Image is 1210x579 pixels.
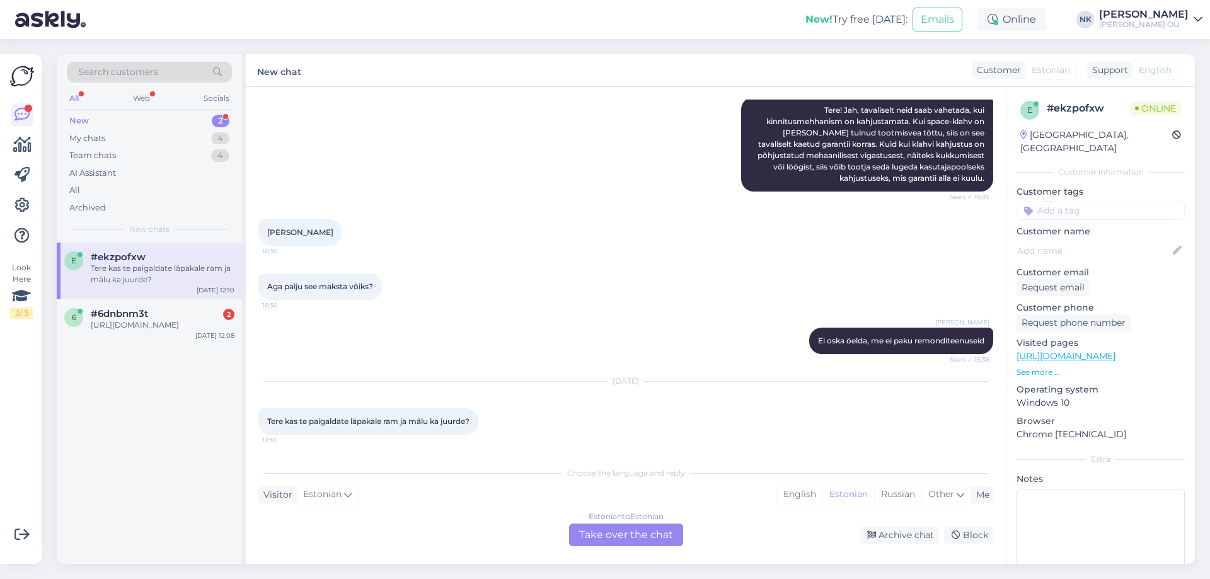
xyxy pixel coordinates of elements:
[267,282,373,291] span: Aga palju see maksta võiks?
[91,251,146,263] span: #ekzpofxw
[1017,225,1185,238] p: Customer name
[69,167,116,180] div: AI Assistant
[91,263,234,285] div: Tere kas te paigaldate läpakale ram ja mälu ka juurde?
[197,285,234,295] div: [DATE] 12:10
[1017,396,1185,410] p: Windows 10
[1017,201,1185,220] input: Add a tag
[977,8,1046,31] div: Online
[303,488,342,502] span: Estonian
[223,309,234,320] div: 2
[1017,266,1185,279] p: Customer email
[1017,166,1185,178] div: Customer information
[874,485,921,504] div: Russian
[258,488,292,502] div: Visitor
[935,318,989,327] span: [PERSON_NAME]
[10,307,33,319] div: 2 / 3
[1032,64,1070,77] span: Estonian
[257,62,301,79] label: New chat
[758,105,986,183] span: Tere! Jah, tavaliselt neid saab vahetada, kui kinnitusmehhanism on kahjustamata. Kui space-klahv ...
[1017,314,1131,331] div: Request phone number
[267,227,333,237] span: [PERSON_NAME]
[1047,101,1130,116] div: # ekzpofxw
[1017,367,1185,378] p: See more ...
[1099,9,1202,30] a: [PERSON_NAME][PERSON_NAME] OÜ
[71,256,76,265] span: e
[91,319,234,331] div: [URL][DOMAIN_NAME]
[818,336,984,345] span: Ei oska öelda, me ei paku remonditeenuseid
[822,485,874,504] div: Estonian
[262,246,309,256] span: 16:36
[1017,244,1170,258] input: Add name
[78,66,158,79] span: Search customers
[262,435,309,445] span: 12:10
[1027,105,1032,115] span: e
[267,416,470,426] span: Tere kas te paigaldate läpakale ram ja mälu ka juurde?
[1017,428,1185,441] p: Chrome [TECHNICAL_ID]
[91,308,148,319] span: #6dnbnm3t
[211,132,229,145] div: 4
[913,8,962,32] button: Emails
[211,149,229,162] div: 4
[1099,9,1189,20] div: [PERSON_NAME]
[805,13,833,25] b: New!
[777,485,822,504] div: English
[129,224,170,235] span: New chats
[258,375,993,387] div: [DATE]
[1130,101,1181,115] span: Online
[1139,64,1172,77] span: English
[589,511,664,522] div: Estonian to Estonian
[942,192,989,202] span: Seen ✓ 16:35
[69,149,116,162] div: Team chats
[805,12,907,27] div: Try free [DATE]:
[1017,301,1185,314] p: Customer phone
[1017,279,1090,296] div: Request email
[10,64,34,88] img: Askly Logo
[72,312,76,322] span: 6
[1017,383,1185,396] p: Operating system
[1087,64,1128,77] div: Support
[10,262,33,319] div: Look Here
[942,355,989,364] span: Seen ✓ 16:36
[569,524,683,546] div: Take over the chat
[1017,454,1185,465] div: Extra
[130,90,153,106] div: Web
[69,184,80,197] div: All
[67,90,81,106] div: All
[69,202,106,214] div: Archived
[1017,185,1185,198] p: Customer tags
[262,301,309,310] span: 16:36
[1017,336,1185,350] p: Visited pages
[1017,473,1185,486] p: Notes
[195,331,234,340] div: [DATE] 12:08
[69,115,89,127] div: New
[860,527,939,544] div: Archive chat
[1076,11,1094,28] div: NK
[1017,350,1115,362] a: [URL][DOMAIN_NAME]
[928,488,954,500] span: Other
[69,132,105,145] div: My chats
[258,467,993,479] div: Choose the language and reply
[1020,129,1172,155] div: [GEOGRAPHIC_DATA], [GEOGRAPHIC_DATA]
[972,64,1021,77] div: Customer
[1017,415,1185,428] p: Browser
[1099,20,1189,30] div: [PERSON_NAME] OÜ
[212,115,229,127] div: 2
[971,488,989,502] div: Me
[201,90,232,106] div: Socials
[944,527,993,544] div: Block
